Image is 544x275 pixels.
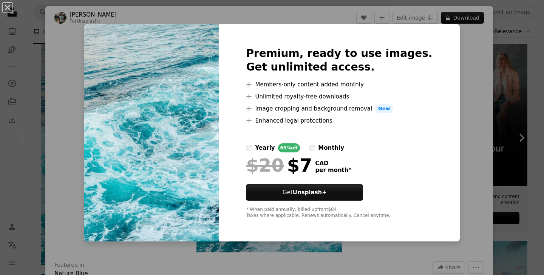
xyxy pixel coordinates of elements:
[246,92,432,101] li: Unlimited royalty-free downloads
[278,143,300,152] div: 65% off
[246,47,432,74] h2: Premium, ready to use images. Get unlimited access.
[84,24,219,241] img: premium_photo-1675620963970-41055a7d6cfc
[246,80,432,89] li: Members-only content added monthly
[246,145,252,151] input: yearly65%off
[246,184,363,201] button: GetUnsplash+
[246,155,312,175] div: $7
[375,104,393,113] span: New
[315,160,351,167] span: CAD
[318,143,344,152] div: monthly
[246,116,432,125] li: Enhanced legal protections
[246,207,432,219] div: * When paid annually, billed upfront $84 Taxes where applicable. Renews automatically. Cancel any...
[309,145,315,151] input: monthly
[246,104,432,113] li: Image cropping and background removal
[255,143,275,152] div: yearly
[293,189,327,196] strong: Unsplash+
[315,167,351,174] span: per month *
[246,155,284,175] span: $20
